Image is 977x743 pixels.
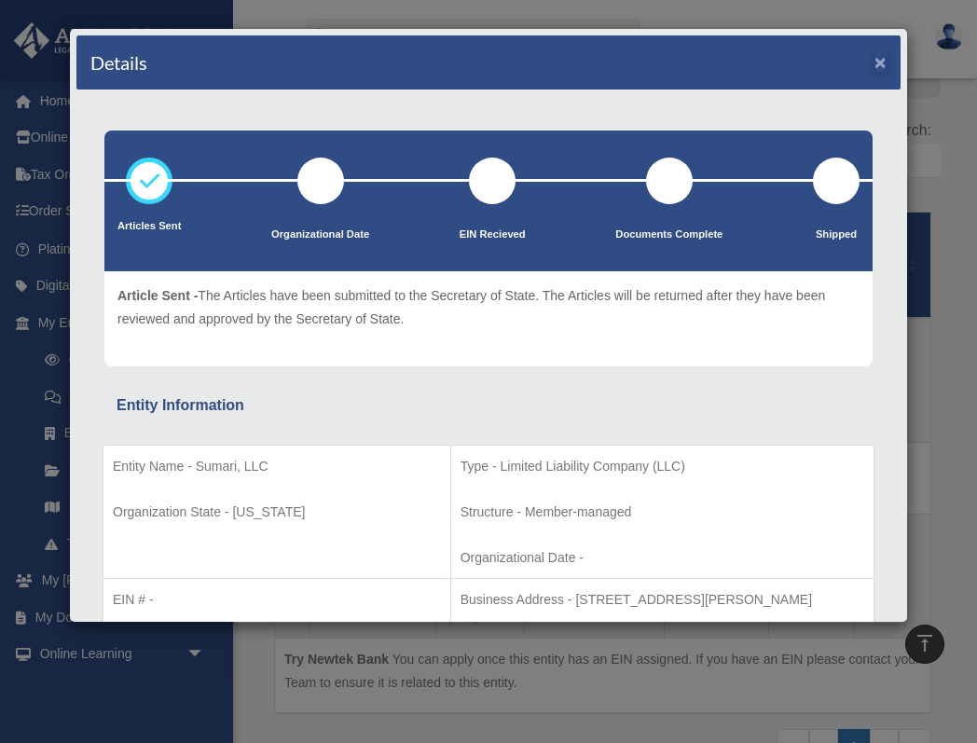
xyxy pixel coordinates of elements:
[113,588,441,612] p: EIN # -
[461,455,864,478] p: Type - Limited Liability Company (LLC)
[461,588,864,612] p: Business Address - [STREET_ADDRESS][PERSON_NAME]
[113,501,441,524] p: Organization State - [US_STATE]
[117,288,198,303] span: Article Sent -
[461,546,864,570] p: Organizational Date -
[461,501,864,524] p: Structure - Member-managed
[460,226,526,244] p: EIN Recieved
[117,217,181,236] p: Articles Sent
[874,52,887,72] button: ×
[90,49,147,76] h4: Details
[117,284,860,330] p: The Articles have been submitted to the Secretary of State. The Articles will be returned after t...
[271,226,369,244] p: Organizational Date
[113,455,441,478] p: Entity Name - Sumari, LLC
[813,226,860,244] p: Shipped
[615,226,722,244] p: Documents Complete
[117,392,860,419] div: Entity Information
